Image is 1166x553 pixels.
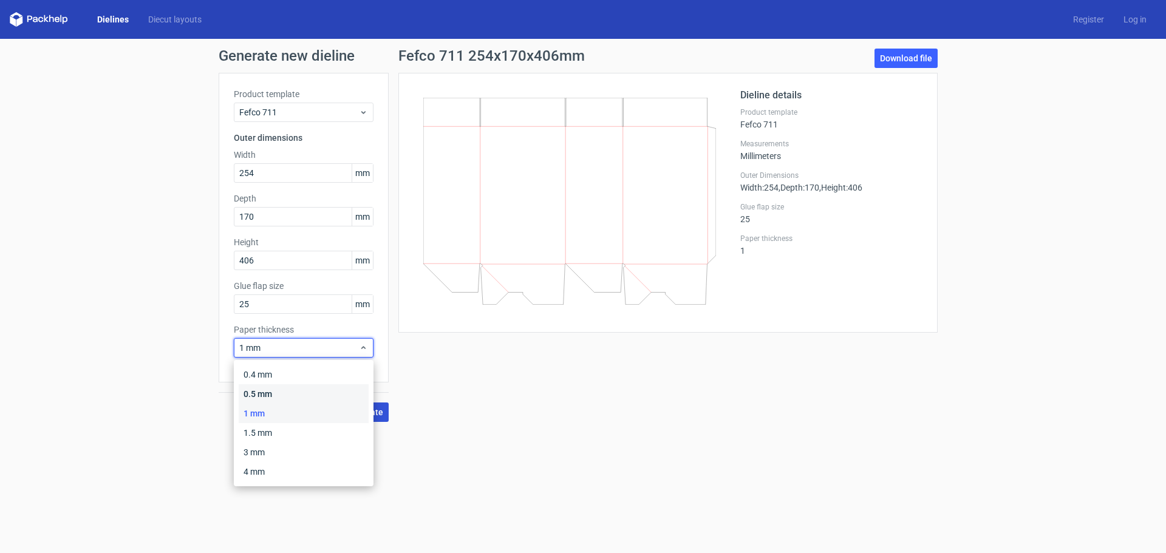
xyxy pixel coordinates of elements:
span: 1 mm [239,342,359,354]
span: , Height : 406 [819,183,862,192]
span: Width : 254 [740,183,779,192]
div: 4 mm [239,462,369,481]
a: Log in [1114,13,1156,25]
div: 1 mm [239,404,369,423]
label: Paper thickness [740,234,922,243]
label: Height [234,236,373,248]
a: Register [1063,13,1114,25]
div: 1 [740,234,922,256]
div: 0.5 mm [239,384,369,404]
span: mm [352,295,373,313]
label: Glue flap size [234,280,373,292]
a: Dielines [87,13,138,25]
a: Download file [874,49,938,68]
label: Measurements [740,139,922,149]
h1: Generate new dieline [219,49,947,63]
h1: Fefco 711 254x170x406mm [398,49,585,63]
a: Diecut layouts [138,13,211,25]
div: 0.4 mm [239,365,369,384]
label: Glue flap size [740,202,922,212]
span: Fefco 711 [239,106,359,118]
label: Width [234,149,373,161]
label: Depth [234,192,373,205]
h2: Dieline details [740,88,922,103]
div: Fefco 711 [740,107,922,129]
label: Paper thickness [234,324,373,336]
label: Outer Dimensions [740,171,922,180]
h3: Outer dimensions [234,132,373,144]
div: 3 mm [239,443,369,462]
label: Product template [740,107,922,117]
div: 25 [740,202,922,224]
span: mm [352,164,373,182]
span: , Depth : 170 [779,183,819,192]
span: mm [352,208,373,226]
div: 1.5 mm [239,423,369,443]
div: Millimeters [740,139,922,161]
label: Product template [234,88,373,100]
span: mm [352,251,373,270]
